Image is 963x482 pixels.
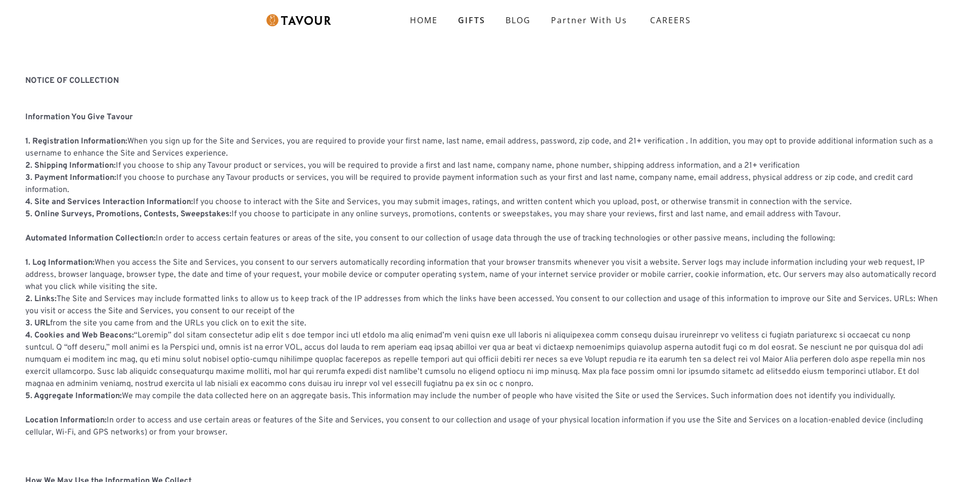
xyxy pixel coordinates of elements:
[495,10,541,30] a: BLOG
[541,10,637,30] a: partner with us
[25,173,116,183] strong: 3. Payment Information:
[25,76,119,86] strong: NOTICE OF COLLECTION ‍
[25,318,50,328] strong: 3. URL
[25,197,193,207] strong: 4. Site and Services Interaction Information:
[410,15,438,26] strong: HOME
[25,330,134,341] strong: 4. Cookies and Web Beacons:
[25,391,122,401] strong: 5. Aggregate Information:
[25,294,57,304] strong: 2. Links:
[25,112,133,122] strong: Information You Give Tavour ‍
[448,10,495,30] a: GIFTS
[25,136,127,147] strong: 1. Registration Information:
[25,415,107,425] strong: Location Information:
[25,209,232,219] strong: 5. Online Surveys, Promotions, Contests, Sweepstakes:
[25,258,95,268] strong: 1. Log Information:
[25,233,156,244] strong: Automated Information Collection:
[25,161,116,171] strong: 2. Shipping Information:
[650,10,691,30] strong: CAREERS
[400,10,448,30] a: HOME
[637,6,699,34] a: CAREERS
